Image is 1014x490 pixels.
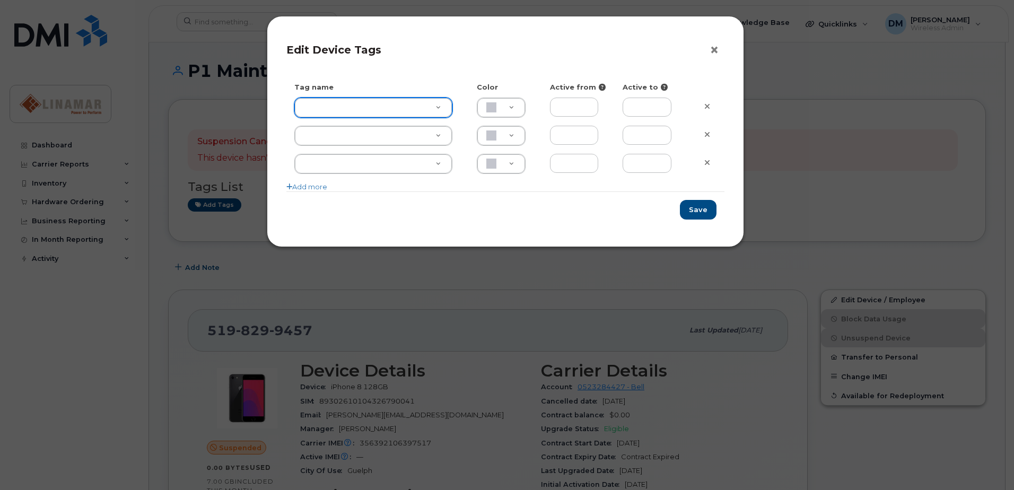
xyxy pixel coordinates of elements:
i: Fill in to restrict tag activity to this date [661,84,668,91]
div: Color [469,82,542,92]
button: Save [680,200,716,220]
button: × [710,42,724,58]
h4: Edit Device Tags [286,43,724,56]
i: Fill in to restrict tag activity to this date [599,84,606,91]
div: Active from [542,82,615,92]
a: Add more [286,182,327,191]
div: Tag name [286,82,469,92]
div: Active to [615,82,688,92]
